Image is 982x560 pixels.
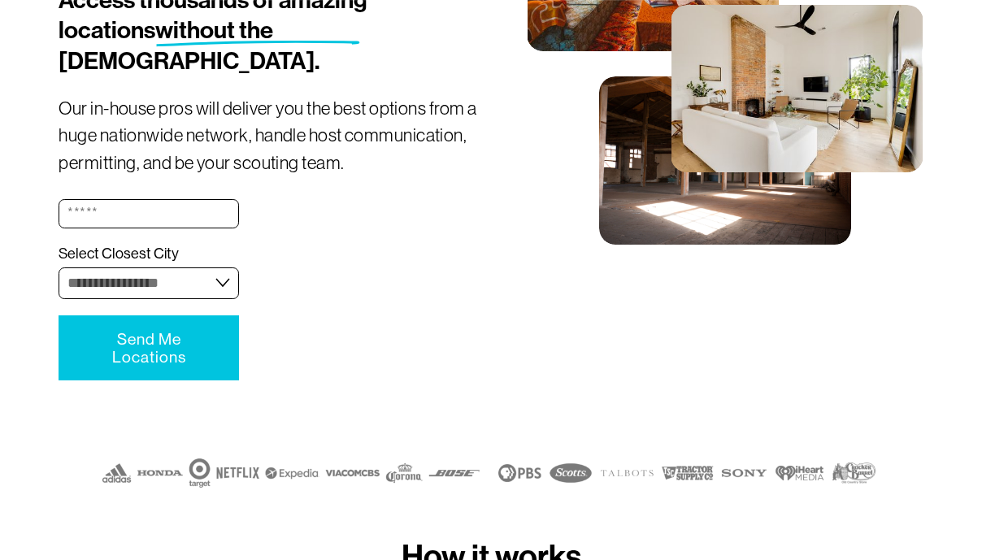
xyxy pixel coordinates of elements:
[59,245,179,263] span: Select Closest City
[59,95,491,177] p: Our in-house pros will deliver you the best options from a huge nationwide network, handle host c...
[112,330,186,366] span: Send Me Locations
[59,315,238,380] button: Send Me LocationsSend Me Locations
[59,15,319,75] span: without the [DEMOGRAPHIC_DATA].
[59,267,238,299] select: Select Closest City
